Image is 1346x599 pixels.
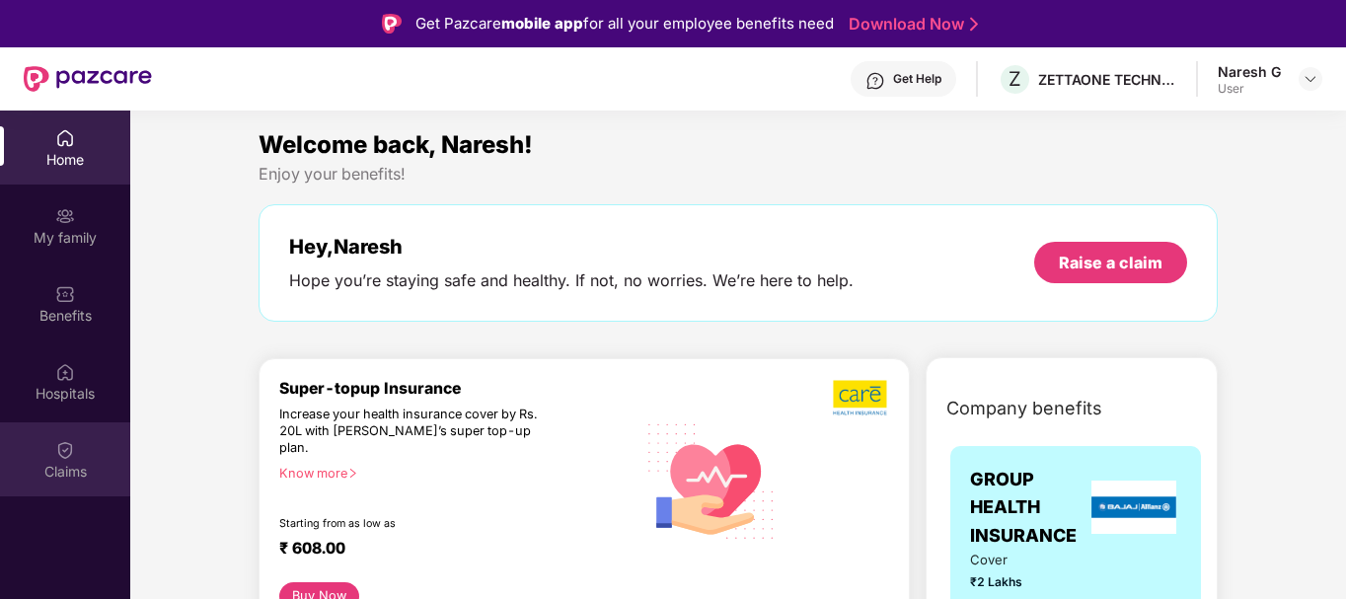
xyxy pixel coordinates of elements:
div: Increase your health insurance cover by Rs. 20L with [PERSON_NAME]’s super top-up plan. [279,407,550,457]
div: Know more [279,466,624,480]
img: svg+xml;base64,PHN2ZyBpZD0iRHJvcGRvd24tMzJ4MzIiIHhtbG5zPSJodHRwOi8vd3d3LnczLm9yZy8yMDAwL3N2ZyIgd2... [1303,71,1318,87]
div: ₹ 608.00 [279,539,616,562]
img: Logo [382,14,402,34]
div: ZETTAONE TECHNOLOGIES INDIA PRIVATE LIMITED [1038,70,1176,89]
span: GROUP HEALTH INSURANCE [970,466,1086,550]
div: Get Pazcare for all your employee benefits need [415,12,834,36]
div: Raise a claim [1059,252,1162,273]
img: b5dec4f62d2307b9de63beb79f102df3.png [833,379,889,416]
div: Enjoy your benefits! [259,164,1218,185]
span: Company benefits [946,395,1102,422]
a: Download Now [849,14,972,35]
div: User [1218,81,1281,97]
img: svg+xml;base64,PHN2ZyBpZD0iSG9tZSIgeG1sbnM9Imh0dHA6Ly93d3cudzMub3JnLzIwMDAvc3ZnIiB3aWR0aD0iMjAiIG... [55,128,75,148]
div: Hope you’re staying safe and healthy. If not, no worries. We’re here to help. [289,270,854,291]
img: Stroke [970,14,978,35]
strong: mobile app [501,14,583,33]
div: Starting from as low as [279,517,552,531]
img: svg+xml;base64,PHN2ZyBpZD0iSGVscC0zMngzMiIgeG1sbnM9Imh0dHA6Ly93d3cudzMub3JnLzIwMDAvc3ZnIiB3aWR0aD... [865,71,885,91]
div: Hey, Naresh [289,235,854,259]
img: svg+xml;base64,PHN2ZyBpZD0iQmVuZWZpdHMiIHhtbG5zPSJodHRwOi8vd3d3LnczLm9yZy8yMDAwL3N2ZyIgd2lkdGg9Ij... [55,284,75,304]
span: Z [1009,67,1021,91]
span: right [347,468,358,479]
span: Welcome back, Naresh! [259,130,533,159]
img: svg+xml;base64,PHN2ZyBpZD0iQ2xhaW0iIHhtbG5zPSJodHRwOi8vd3d3LnczLm9yZy8yMDAwL3N2ZyIgd2lkdGg9IjIwIi... [55,440,75,460]
img: New Pazcare Logo [24,66,152,92]
span: Cover [970,550,1063,570]
img: svg+xml;base64,PHN2ZyB3aWR0aD0iMjAiIGhlaWdodD0iMjAiIHZpZXdCb3g9IjAgMCAyMCAyMCIgZmlsbD0ibm9uZSIgeG... [55,206,75,226]
img: insurerLogo [1091,481,1176,534]
div: Get Help [893,71,941,87]
span: ₹2 Lakhs [970,572,1063,591]
div: Naresh G [1218,62,1281,81]
img: svg+xml;base64,PHN2ZyB4bWxucz0iaHR0cDovL3d3dy53My5vcmcvMjAwMC9zdmciIHhtbG5zOnhsaW5rPSJodHRwOi8vd3... [636,403,788,558]
img: svg+xml;base64,PHN2ZyBpZD0iSG9zcGl0YWxzIiB4bWxucz0iaHR0cDovL3d3dy53My5vcmcvMjAwMC9zdmciIHdpZHRoPS... [55,362,75,382]
div: Super-topup Insurance [279,379,636,398]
